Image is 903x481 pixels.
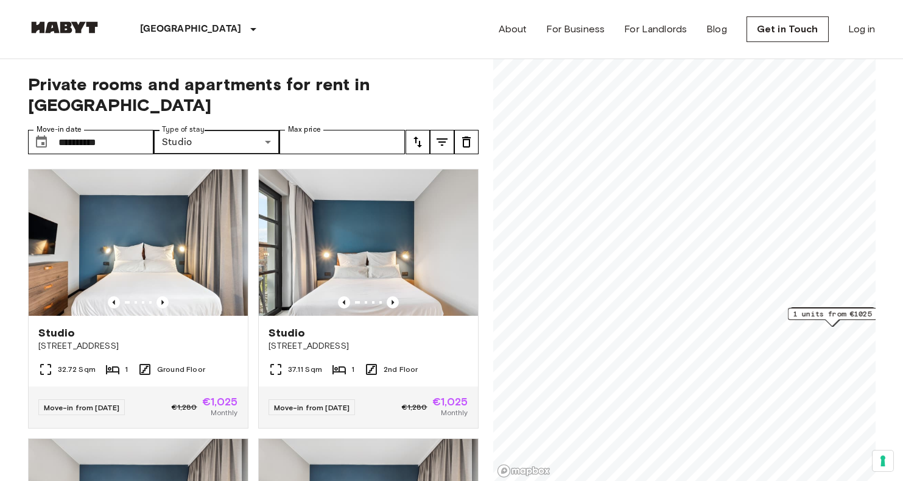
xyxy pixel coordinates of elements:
[211,407,237,418] span: Monthly
[387,296,399,308] button: Previous image
[28,74,479,115] span: Private rooms and apartments for rent in [GEOGRAPHIC_DATA]
[44,403,120,412] span: Move-in from [DATE]
[793,308,871,319] span: 1 units from €1025
[430,130,454,154] button: tune
[873,451,893,471] button: Your consent preferences for tracking technologies
[402,402,427,413] span: €1,280
[140,22,242,37] p: [GEOGRAPHIC_DATA]
[58,364,96,375] span: 32.72 Sqm
[28,21,101,34] img: Habyt
[157,364,205,375] span: Ground Floor
[274,403,350,412] span: Move-in from [DATE]
[153,130,279,154] div: Studio
[125,364,128,375] span: 1
[441,407,468,418] span: Monthly
[790,307,875,326] div: Map marker
[258,169,479,429] a: Marketing picture of unit DE-01-482-208-01Previous imagePrevious imageStudio[STREET_ADDRESS]37.11...
[156,296,169,308] button: Previous image
[38,340,238,352] span: [STREET_ADDRESS]
[37,124,82,135] label: Move-in date
[546,22,605,37] a: For Business
[288,124,321,135] label: Max price
[288,364,322,375] span: 37.11 Sqm
[499,22,527,37] a: About
[454,130,479,154] button: tune
[269,340,468,352] span: [STREET_ADDRESS]
[384,364,418,375] span: 2nd Floor
[624,22,687,37] a: For Landlords
[747,16,829,42] a: Get in Touch
[108,296,120,308] button: Previous image
[848,22,876,37] a: Log in
[29,130,54,154] button: Choose date, selected date is 1 Sep 2025
[351,364,354,375] span: 1
[172,402,197,413] span: €1,280
[787,308,877,327] div: Map marker
[38,326,76,340] span: Studio
[706,22,727,37] a: Blog
[432,396,468,407] span: €1,025
[202,396,238,407] span: €1,025
[29,169,248,316] img: Marketing picture of unit DE-01-481-006-01
[259,169,478,316] img: Marketing picture of unit DE-01-482-208-01
[28,169,248,429] a: Marketing picture of unit DE-01-481-006-01Previous imagePrevious imageStudio[STREET_ADDRESS]32.72...
[406,130,430,154] button: tune
[269,326,306,340] span: Studio
[338,296,350,308] button: Previous image
[497,464,550,478] a: Mapbox logo
[162,124,205,135] label: Type of stay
